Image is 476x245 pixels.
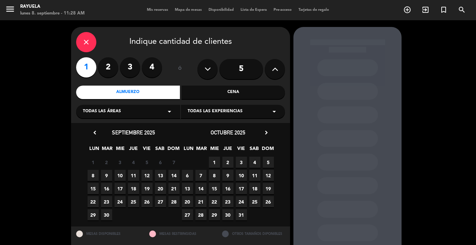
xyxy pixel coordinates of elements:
[155,170,166,181] span: 13
[182,183,193,194] span: 13
[128,170,139,181] span: 11
[128,157,139,168] span: 4
[154,145,165,156] span: SAB
[144,226,217,241] div: MESAS RESTRINGIDAS
[101,209,112,220] span: 30
[249,170,260,181] span: 11
[237,8,270,12] span: Lista de Espera
[263,183,274,194] span: 19
[458,6,466,14] i: search
[195,196,207,207] span: 21
[115,183,126,194] span: 17
[182,209,193,220] span: 27
[5,4,15,14] i: menu
[295,8,332,12] span: Tarjetas de regalo
[222,209,233,220] span: 30
[183,145,194,156] span: LUN
[115,170,126,181] span: 10
[91,129,98,136] i: chevron_left
[205,8,237,12] span: Disponibilidad
[171,8,205,12] span: Mapa de mesas
[128,196,139,207] span: 25
[144,8,171,12] span: Mis reservas
[155,196,166,207] span: 27
[168,170,180,181] span: 14
[236,170,247,181] span: 10
[88,183,99,194] span: 15
[182,170,193,181] span: 6
[112,129,155,136] span: septiembre 2025
[209,183,220,194] span: 15
[209,209,220,220] span: 29
[88,209,99,220] span: 29
[235,145,247,156] span: VIE
[101,157,112,168] span: 2
[209,170,220,181] span: 8
[168,196,180,207] span: 28
[88,157,99,168] span: 1
[101,183,112,194] span: 16
[141,157,153,168] span: 5
[141,196,153,207] span: 26
[403,6,411,14] i: add_circle_outline
[188,108,243,115] span: Todas las experiencias
[182,86,285,99] div: Cena
[20,3,85,10] div: Rayuela
[195,209,207,220] span: 28
[155,157,166,168] span: 6
[262,145,273,156] span: DOM
[71,226,144,241] div: MESAS DISPONIBLES
[115,196,126,207] span: 24
[155,183,166,194] span: 20
[141,145,152,156] span: VIE
[263,129,270,136] i: chevron_right
[141,183,153,194] span: 19
[222,170,233,181] span: 9
[76,32,285,52] div: Indique cantidad de clientes
[209,145,220,156] span: MIE
[168,183,180,194] span: 21
[5,4,15,17] button: menu
[128,183,139,194] span: 18
[88,196,99,207] span: 22
[167,145,179,156] span: DOM
[141,170,153,181] span: 12
[82,38,90,46] i: close
[217,226,290,241] div: OTROS TAMAÑOS DIPONIBLES
[263,170,274,181] span: 12
[236,209,247,220] span: 31
[115,157,126,168] span: 3
[195,183,207,194] span: 14
[142,57,162,78] label: 4
[440,6,448,14] i: turned_in_not
[249,157,260,168] span: 4
[165,108,173,116] i: arrow_drop_down
[421,6,430,14] i: exit_to_app
[270,8,295,12] span: Pre-acceso
[182,196,193,207] span: 20
[102,145,113,156] span: MAR
[249,145,260,156] span: SAB
[115,145,126,156] span: MIE
[209,196,220,207] span: 22
[263,157,274,168] span: 5
[169,57,191,81] div: ó
[209,157,220,168] span: 1
[270,108,278,116] i: arrow_drop_down
[83,108,121,115] span: Todas las áreas
[195,170,207,181] span: 7
[263,196,274,207] span: 26
[222,157,233,168] span: 2
[222,196,233,207] span: 23
[222,183,233,194] span: 16
[211,129,245,136] span: octubre 2025
[89,145,100,156] span: LUN
[88,170,99,181] span: 8
[222,145,233,156] span: JUE
[120,57,140,78] label: 3
[20,10,85,17] div: lunes 8. septiembre - 11:28 AM
[128,145,139,156] span: JUE
[249,183,260,194] span: 18
[101,170,112,181] span: 9
[76,86,180,99] div: Almuerzo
